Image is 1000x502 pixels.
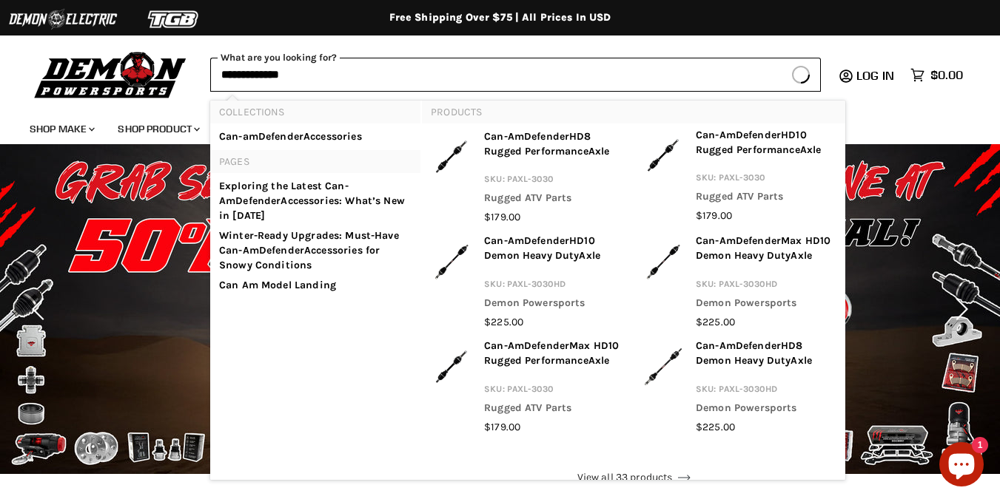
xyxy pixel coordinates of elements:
[791,354,806,367] b: Axl
[903,64,970,86] a: $0.00
[258,130,303,143] b: Defender
[930,68,963,82] span: $0.00
[219,129,412,144] a: Can-amDefenderAccessories
[484,172,625,191] p: SKU: PAXL-3030
[431,339,625,435] a: Can-Am <b>Defender</b> Max HD10 Rugged Performance <b>Axl</b>e Can-AmDefenderMax HD10 Rugged Perf...
[484,129,625,163] p: Can-Am HD8 Rugged Performance e
[210,101,420,150] div: Collections
[696,296,836,315] p: Demon Powersports
[484,339,625,373] p: Can-Am Max HD10 Rugged Performance e
[431,129,472,184] img: Can-Am <b>Defender</b> HD8 Rugged Performance <b>Axl</b>e
[736,129,781,141] b: Defender
[484,421,520,433] span: $179.00
[696,234,836,268] p: Can-Am Max HD10 Demon Heavy Duty e
[642,128,836,224] a: Can-Am <b>Defender</b> HD10 Rugged Performance <b>Axl</b>e Can-AmDefenderHD10 Rugged PerformanceA...
[642,234,684,288] img: Can-Am <b>Defender</b> Max HD10 Demon Heavy Duty <b>Axl</b>e
[484,296,625,315] p: Demon Powersports
[642,339,684,393] img: Can-Am <b>Defender</b> HD8 Demon Heavy Duty <b>Axl</b>e
[524,339,569,352] b: Defender
[422,334,634,439] li: products: Can-Am <b>Defender</b> Max HD10 Rugged Performance <b>Axl</b>e
[210,101,420,123] li: Collections
[524,130,569,143] b: Defender
[696,316,735,328] span: $225.00
[259,244,304,257] b: Defender
[791,249,806,262] b: Axl
[19,108,959,144] ul: Main menu
[30,48,192,101] img: Demon Powersports
[484,234,625,268] p: Can-Am HD10 Demon Heavy Duty e
[944,294,974,324] button: Next
[696,277,836,296] p: SKU: PAXL-3030HD
[696,381,836,401] p: SKU: PAXL-3030HD
[524,234,569,247] b: Defender
[577,470,691,485] span: View all 33 products
[210,150,420,173] li: Pages
[634,334,845,441] li: products: Can-Am <b>Defender</b> HD8 Demon Heavy Duty <b>Axl</b>e
[484,381,625,401] p: SKU: PAXL-3030
[235,194,281,207] b: Defender
[579,249,594,262] b: Axl
[696,209,732,222] span: $179.00
[210,173,420,225] li: pages: Exploring the Latest Can-Am Defender Accessories: What’s New in 2024
[634,229,845,334] li: products: Can-Am <b>Defender</b> Max HD10 Demon Heavy Duty <b>Axl</b>e
[484,211,520,223] span: $179.00
[696,128,836,162] p: Can-Am HD10 Rugged Performance e
[696,401,836,420] p: Demon Powersports
[118,5,229,33] img: TGB Logo 2
[107,114,209,144] a: Shop Product
[856,68,894,83] span: Log in
[219,228,412,273] a: Winter-Ready Upgrades: Must-Have Can-AmDefenderAccessories for Snowy Conditions
[210,150,420,299] div: Pages
[210,58,821,92] form: Product
[422,229,634,334] li: products: Can-Am <b>Defender</b> HD10 Demon Heavy Duty <b>Axl</b>e
[431,462,836,493] div: View All
[422,101,845,456] div: Products
[850,69,903,82] a: Log in
[19,114,104,144] a: Shop Make
[431,339,472,393] img: Can-Am <b>Defender</b> Max HD10 Rugged Performance <b>Axl</b>e
[588,145,604,157] b: Axl
[484,277,625,296] p: SKU: PAXL-3030HD
[210,123,420,150] li: collections: Can-am Defender Accessories
[431,129,625,225] a: Can-Am <b>Defender</b> HD8 Rugged Performance <b>Axl</b>e Can-AmDefenderHD8 Rugged PerformanceAxl...
[588,354,604,367] b: Axl
[210,275,420,299] li: pages: Can Am Model Landing
[484,316,523,328] span: $225.00
[935,442,988,490] inbox-online-store-chat: Shopify online store chat
[219,179,412,223] a: Exploring the Latest Can-AmDefenderAccessories: What’s New in [DATE]
[422,101,845,123] li: Products
[26,294,56,324] button: Previous
[484,401,625,420] p: Rugged ATV Parts
[210,58,782,92] input: When autocomplete results are available use up and down arrows to review and enter to select
[696,170,836,189] p: SKU: PAXL-3030
[634,123,845,228] li: products: Can-Am <b>Defender</b> HD10 Rugged Performance <b>Axl</b>e
[642,234,836,330] a: Can-Am <b>Defender</b> Max HD10 Demon Heavy Duty <b>Axl</b>e Can-AmDefenderMax HD10 Demon Heavy D...
[696,421,735,433] span: $225.00
[210,225,420,275] li: pages: Winter-Ready Upgrades: Must-Have Can-Am Defender Accessories for Snowy Conditions
[696,339,836,373] p: Can-Am HD8 Demon Heavy Duty e
[800,143,816,156] b: Axl
[736,339,781,352] b: Defender
[484,191,625,210] p: Rugged ATV Parts
[219,278,412,293] a: Can Am Model Landing
[431,234,625,330] a: Can-Am <b>Defender</b> HD10 Demon Heavy Duty <b>Axl</b>e Can-AmDefenderHD10 Demon Heavy DutyAxle ...
[782,58,821,92] button: Search
[422,123,634,230] li: products: Can-Am <b>Defender</b> HD8 Rugged Performance <b>Axl</b>e
[431,234,472,288] img: Can-Am <b>Defender</b> HD10 Demon Heavy Duty <b>Axl</b>e
[642,128,684,183] img: Can-Am <b>Defender</b> HD10 Rugged Performance <b>Axl</b>e
[7,5,118,33] img: Demon Electric Logo 2
[642,339,836,435] a: Can-Am <b>Defender</b> HD8 Demon Heavy Duty <b>Axl</b>e Can-AmDefenderHD8 Demon Heavy DutyAxle SK...
[431,462,836,493] a: View all 33 products
[736,234,781,247] b: Defender
[696,189,836,208] p: Rugged ATV Parts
